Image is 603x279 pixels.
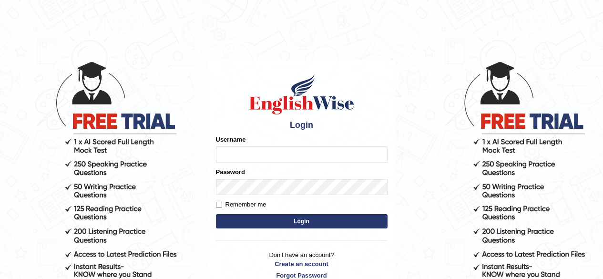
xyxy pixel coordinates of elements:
input: Remember me [216,202,222,208]
h4: Login [216,121,388,130]
button: Login [216,214,388,228]
img: Logo of English Wise sign in for intelligent practice with AI [247,73,356,116]
label: Remember me [216,200,266,209]
label: Username [216,135,246,144]
a: Create an account [216,259,388,269]
label: Password [216,167,245,176]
